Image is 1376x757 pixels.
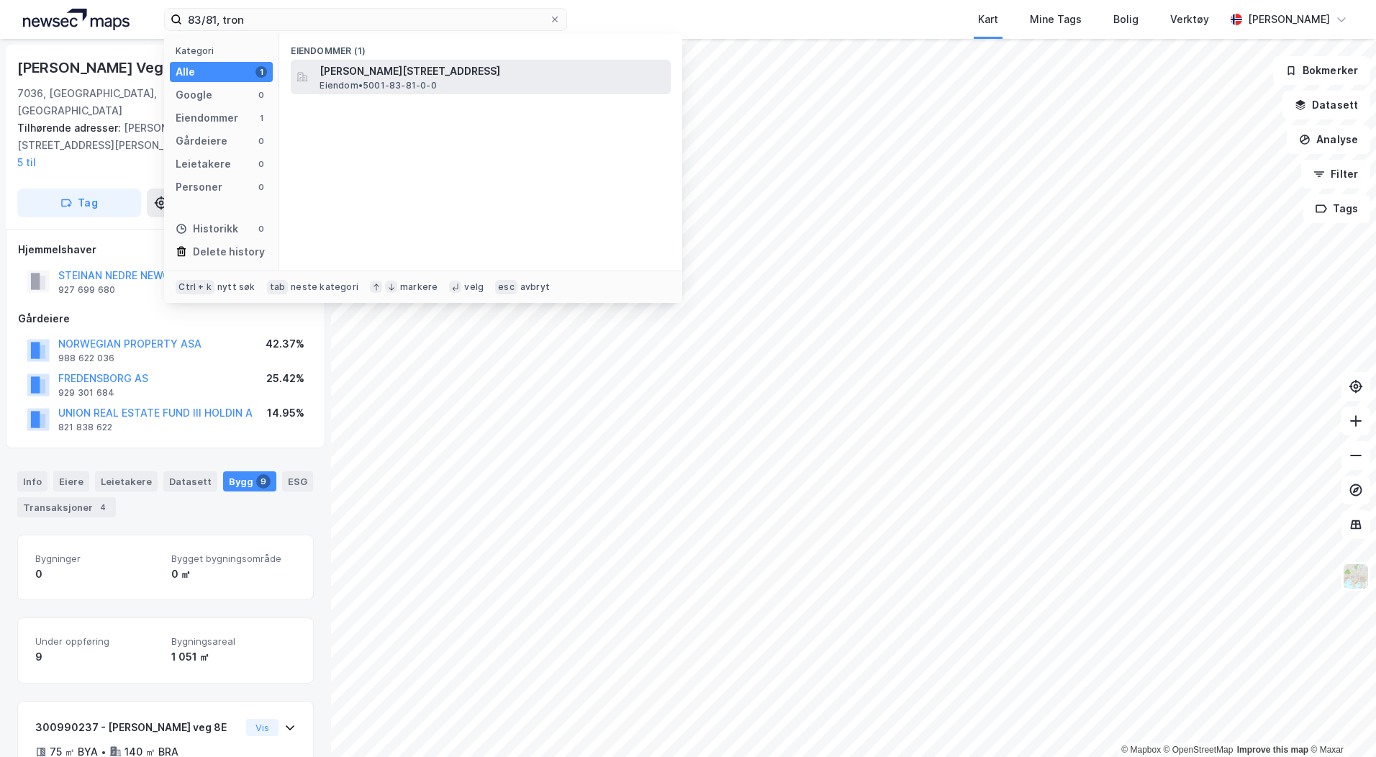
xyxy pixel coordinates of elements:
div: 9 [256,474,271,489]
div: Gårdeiere [176,132,227,150]
div: Ctrl + k [176,280,214,294]
div: Bolig [1113,11,1139,28]
div: 0 [255,158,267,170]
div: 0 [255,89,267,101]
div: Leietakere [95,471,158,491]
div: 1 [255,112,267,124]
span: Bygningsareal [171,635,296,648]
div: 821 838 622 [58,422,112,433]
div: [PERSON_NAME][STREET_ADDRESS][PERSON_NAME][PERSON_NAME] [17,119,302,171]
div: nytt søk [217,281,255,293]
div: 7036, [GEOGRAPHIC_DATA], [GEOGRAPHIC_DATA] [17,85,204,119]
span: Under oppføring [35,635,160,648]
div: Personer [176,178,222,196]
button: Vis [246,719,279,736]
span: Bygget bygningsområde [171,553,296,565]
div: Kontrollprogram for chat [1304,688,1376,757]
div: Alle [176,63,195,81]
div: 300990237 - [PERSON_NAME] veg 8E [35,719,240,736]
div: 0 [255,181,267,193]
div: 9 [35,648,160,666]
div: [PERSON_NAME] Veg 6a [17,56,187,79]
div: Historikk [176,220,238,237]
a: Mapbox [1121,745,1161,755]
div: 25.42% [266,370,304,387]
div: Transaksjoner [17,497,116,517]
div: 42.37% [266,335,304,353]
button: Tags [1303,194,1370,223]
div: Bygg [223,471,276,491]
div: 929 301 684 [58,387,114,399]
div: avbryt [520,281,550,293]
span: Bygninger [35,553,160,565]
div: ESG [282,471,313,491]
div: 0 [255,223,267,235]
div: 4 [96,500,110,515]
div: 0 ㎡ [171,566,296,583]
button: Filter [1301,160,1370,189]
button: Tag [17,189,141,217]
div: Gårdeiere [18,310,313,327]
div: Delete history [193,243,265,260]
div: Eiendommer (1) [279,34,682,60]
div: Hjemmelshaver [18,241,313,258]
a: Improve this map [1237,745,1308,755]
iframe: Chat Widget [1304,688,1376,757]
a: OpenStreetMap [1164,745,1234,755]
div: Kategori [176,45,273,56]
div: 14.95% [267,404,304,422]
img: Z [1342,563,1370,590]
div: 1 051 ㎡ [171,648,296,666]
div: markere [400,281,438,293]
div: 0 [255,135,267,147]
div: Info [17,471,47,491]
div: Google [176,86,212,104]
img: logo.a4113a55bc3d86da70a041830d287a7e.svg [23,9,130,30]
div: 1 [255,66,267,78]
span: [PERSON_NAME][STREET_ADDRESS] [320,63,665,80]
div: tab [267,280,289,294]
div: Mine Tags [1030,11,1082,28]
button: Analyse [1287,125,1370,154]
div: neste kategori [291,281,358,293]
div: Eiere [53,471,89,491]
input: Søk på adresse, matrikkel, gårdeiere, leietakere eller personer [182,9,549,30]
button: Bokmerker [1273,56,1370,85]
div: 988 622 036 [58,353,114,364]
span: Eiendom • 5001-83-81-0-0 [320,80,436,91]
div: Leietakere [176,155,231,173]
div: Eiendommer [176,109,238,127]
div: Verktøy [1170,11,1209,28]
div: esc [495,280,517,294]
div: velg [464,281,484,293]
div: 0 [35,566,160,583]
div: Datasett [163,471,217,491]
div: Kart [978,11,998,28]
div: 927 699 680 [58,284,115,296]
span: Tilhørende adresser: [17,122,124,134]
div: [PERSON_NAME] [1248,11,1330,28]
button: Datasett [1282,91,1370,119]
